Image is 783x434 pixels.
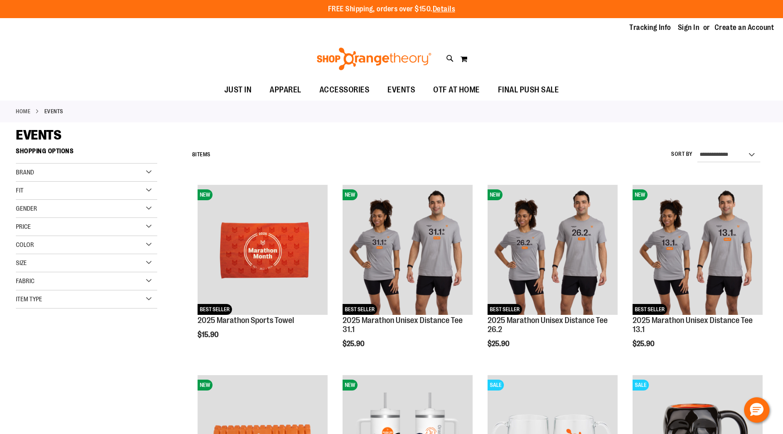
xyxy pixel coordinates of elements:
[387,80,415,100] span: EVENTS
[433,80,480,100] span: OTF AT HOME
[715,23,774,33] a: Create an Account
[198,331,220,339] span: $15.90
[16,107,30,116] a: Home
[315,48,433,70] img: Shop Orangetheory
[261,80,310,101] a: APPAREL
[16,241,34,248] span: Color
[198,316,294,325] a: 2025 Marathon Sports Towel
[633,380,649,391] span: SALE
[633,316,753,334] a: 2025 Marathon Unisex Distance Tee 13.1
[343,185,473,316] a: 2025 Marathon Unisex Distance Tee 31.1NEWBEST SELLER
[310,80,379,101] a: ACCESSORIES
[489,80,568,101] a: FINAL PUSH SALE
[488,380,504,391] span: SALE
[319,80,370,100] span: ACCESSORIES
[343,380,358,391] span: NEW
[198,304,232,315] span: BEST SELLER
[488,189,503,200] span: NEW
[343,185,473,315] img: 2025 Marathon Unisex Distance Tee 31.1
[215,80,261,101] a: JUST IN
[16,259,27,266] span: Size
[678,23,700,33] a: Sign In
[744,397,769,423] button: Hello, have a question? Let’s chat.
[498,80,559,100] span: FINAL PUSH SALE
[198,185,328,315] img: 2025 Marathon Sports Towel
[193,180,332,362] div: product
[633,185,763,316] a: 2025 Marathon Unisex Distance Tee 13.1NEWBEST SELLER
[343,189,358,200] span: NEW
[16,223,31,230] span: Price
[16,169,34,176] span: Brand
[198,380,213,391] span: NEW
[343,304,377,315] span: BEST SELLER
[16,205,37,212] span: Gender
[671,150,693,158] label: Sort By
[629,23,671,33] a: Tracking Info
[16,187,24,194] span: Fit
[424,80,489,101] a: OTF AT HOME
[16,295,42,303] span: Item Type
[343,340,366,348] span: $25.90
[628,180,767,371] div: product
[343,316,463,334] a: 2025 Marathon Unisex Distance Tee 31.1
[378,80,424,100] a: EVENTS
[633,340,656,348] span: $25.90
[16,127,61,143] span: EVENTS
[488,185,618,316] a: 2025 Marathon Unisex Distance Tee 26.2NEWBEST SELLER
[633,185,763,315] img: 2025 Marathon Unisex Distance Tee 13.1
[198,185,328,316] a: 2025 Marathon Sports TowelNEWBEST SELLER
[224,80,252,100] span: JUST IN
[16,277,34,285] span: Fabric
[192,148,211,162] h2: Items
[338,180,477,371] div: product
[488,185,618,315] img: 2025 Marathon Unisex Distance Tee 26.2
[483,180,622,371] div: product
[198,189,213,200] span: NEW
[16,143,157,164] strong: Shopping Options
[328,4,455,14] p: FREE Shipping, orders over $150.
[433,5,455,13] a: Details
[633,189,648,200] span: NEW
[270,80,301,100] span: APPAREL
[633,304,667,315] span: BEST SELLER
[488,316,608,334] a: 2025 Marathon Unisex Distance Tee 26.2
[488,304,522,315] span: BEST SELLER
[488,340,511,348] span: $25.90
[44,107,63,116] strong: EVENTS
[192,151,196,158] span: 8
